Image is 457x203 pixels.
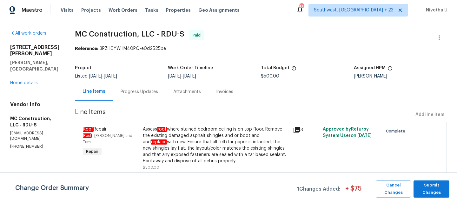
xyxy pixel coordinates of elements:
[83,134,132,144] span: - [PERSON_NAME] and Trim
[417,182,446,196] span: Submit Changes
[89,74,117,78] span: -
[379,182,408,196] span: Cancel Changes
[376,180,411,198] button: Cancel Changes
[168,74,196,78] span: -
[261,66,289,70] h5: Total Budget
[173,89,201,95] div: Attachments
[83,127,94,132] em: Roof
[75,109,413,121] span: Line Items
[216,89,233,95] div: Invoices
[357,133,372,138] span: [DATE]
[291,66,296,74] span: The total cost of line items that have been proposed by Opendoor. This sum includes line items th...
[10,131,60,141] p: [EMAIL_ADDRESS][DOMAIN_NAME]
[293,126,319,134] div: 3
[109,7,137,13] span: Work Orders
[143,166,159,169] span: $500.00
[168,66,213,70] h5: Work Order Timeline
[314,7,394,13] span: Southwest, [GEOGRAPHIC_DATA] + 23
[75,30,184,38] span: MC Construction, LLC - RDU-S
[10,101,60,108] h4: Vendor Info
[89,74,102,78] span: [DATE]
[166,7,191,13] span: Properties
[83,133,92,138] em: Roof
[354,66,386,70] h5: Assigned HPM
[198,7,240,13] span: Geo Assignments
[168,74,181,78] span: [DATE]
[423,7,447,13] span: Nivetha U
[157,127,167,132] em: roof
[81,7,101,13] span: Projects
[143,126,289,164] div: Assess where stained bedroom ceiling is on top floor. Remove the existing damaged asphalt shingle...
[193,32,203,38] span: Paid
[10,59,60,72] h5: [PERSON_NAME], [GEOGRAPHIC_DATA]
[151,139,167,145] em: replace
[75,74,117,78] span: Listed
[345,186,361,198] span: + $ 75
[10,44,60,57] h2: [STREET_ADDRESS][PERSON_NAME]
[121,89,158,95] div: Progress Updates
[183,74,196,78] span: [DATE]
[10,81,38,85] a: Home details
[83,127,107,132] span: Repair
[387,66,393,74] span: The hpm assigned to this work order.
[15,180,89,198] span: Change Order Summary
[145,8,158,12] span: Tasks
[75,45,447,52] div: 3PZH0YWHM40PQ-e0d2525be
[75,66,91,70] h5: Project
[299,4,304,10] div: 536
[10,144,60,149] p: [PHONE_NUMBER]
[83,148,101,155] span: Repair
[297,183,340,198] span: 1 Changes Added:
[386,128,408,134] span: Complete
[10,31,46,36] a: All work orders
[75,46,98,51] b: Reference:
[104,74,117,78] span: [DATE]
[261,74,279,78] span: $500.00
[323,127,372,138] span: Approved by Refurby System User on
[414,180,449,198] button: Submit Changes
[10,115,60,128] h5: MC Construction, LLC - RDU-S
[22,7,43,13] span: Maestro
[61,7,74,13] span: Visits
[354,74,447,78] div: [PERSON_NAME]
[83,88,105,95] div: Line Items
